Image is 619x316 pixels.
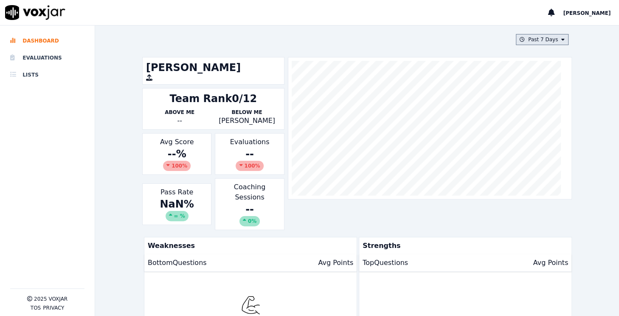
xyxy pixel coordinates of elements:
[219,147,280,171] div: --
[146,147,208,171] div: -- %
[142,133,211,175] div: Avg Score
[239,216,260,226] div: 0%
[10,49,84,66] a: Evaluations
[43,305,64,311] button: Privacy
[363,258,408,268] p: Top Questions
[163,161,191,171] div: 100 %
[146,61,281,74] h1: [PERSON_NAME]
[148,258,207,268] p: Bottom Questions
[146,109,213,116] p: Above Me
[170,92,257,105] div: Team Rank 0/12
[215,178,284,230] div: Coaching Sessions
[166,211,189,221] div: ∞ %
[359,237,568,254] p: Strengths
[10,66,84,83] a: Lists
[516,34,568,45] button: Past 7 Days
[241,296,260,315] img: muscle
[563,8,619,18] button: [PERSON_NAME]
[213,109,280,116] p: Below Me
[215,133,284,175] div: Evaluations
[213,116,280,126] p: [PERSON_NAME]
[236,161,263,171] div: 100 %
[5,5,65,20] img: voxjar logo
[10,32,84,49] a: Dashboard
[318,258,353,268] p: Avg Points
[219,202,280,226] div: --
[142,183,211,225] div: Pass Rate
[146,116,213,126] div: --
[563,10,611,16] span: [PERSON_NAME]
[31,305,41,311] button: TOS
[144,237,353,254] p: Weaknesses
[34,296,68,302] p: 2025 Voxjar
[533,258,568,268] p: Avg Points
[146,197,208,221] div: NaN %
